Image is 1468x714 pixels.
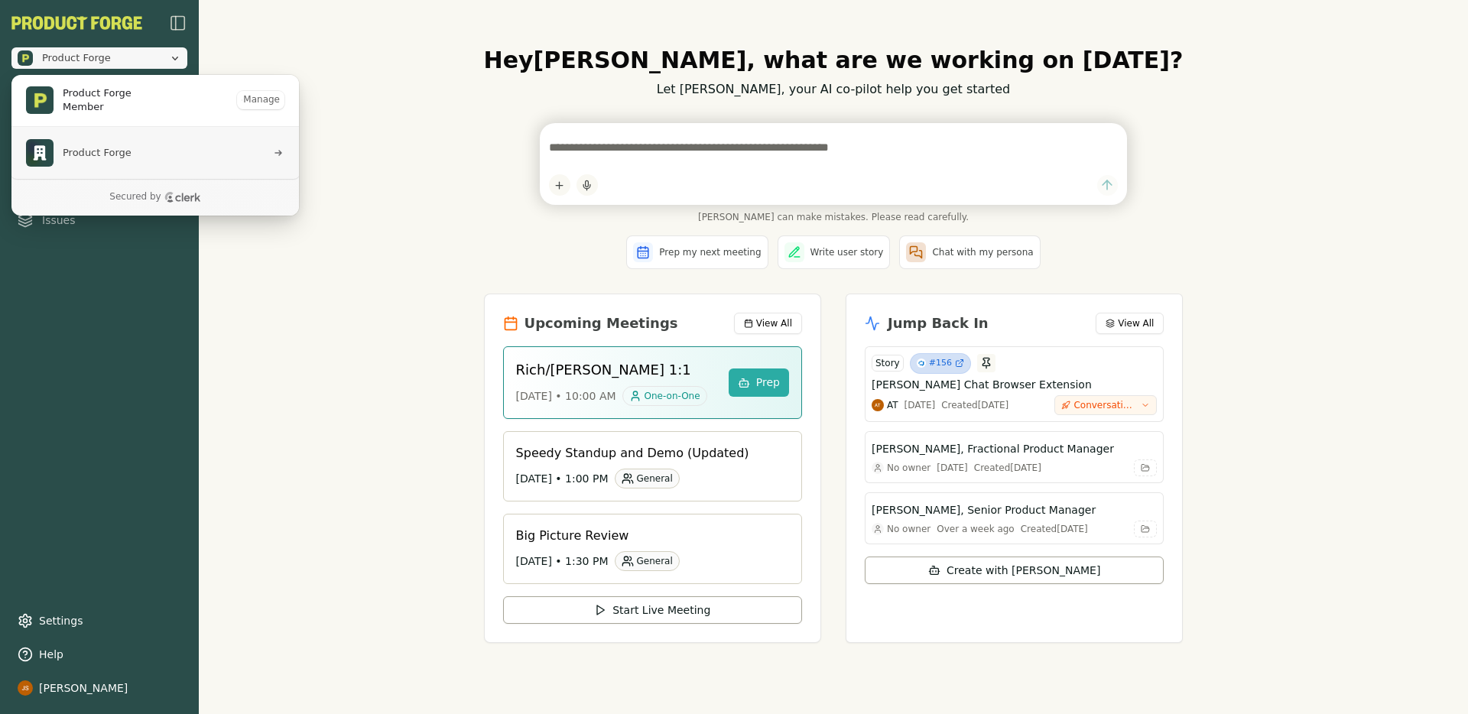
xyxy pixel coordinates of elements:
[11,75,299,216] div: Product Forge is active
[887,462,930,474] span: No owner
[237,91,284,109] button: Manage
[887,523,930,535] span: No owner
[872,399,884,411] img: Adam Tucker
[937,462,968,474] div: [DATE]
[1021,523,1088,535] div: Created [DATE]
[11,126,300,179] div: List of all organization memberships
[872,377,1092,392] h3: [PERSON_NAME] Chat Browser Extension
[169,14,187,32] img: sidebar
[659,246,761,258] span: Prep my next meeting
[932,246,1033,258] span: Chat with my persona
[549,174,570,196] button: Add content to chat
[18,680,33,696] img: profile
[929,357,952,370] span: #156
[615,469,680,488] div: General
[872,355,904,372] div: Story
[63,86,132,100] span: Product Forge
[615,551,680,571] div: General
[11,641,187,668] button: Help
[1073,399,1135,411] span: Conversation-to-Prototype
[540,211,1127,223] span: [PERSON_NAME] can make mistakes. Please read carefully.
[516,469,777,488] div: [DATE] • 1:00 PM
[872,502,1096,518] h3: [PERSON_NAME], Senior Product Manager
[516,551,777,571] div: [DATE] • 1:30 PM
[18,50,33,66] img: Product Forge
[516,386,716,406] div: [DATE] • 10:00 AM
[26,139,54,167] img: Product Forge
[169,14,187,32] button: Close Sidebar
[937,523,1015,535] div: Over a week ago
[11,607,187,634] a: Settings
[484,47,1184,74] h1: Hey [PERSON_NAME] , what are we working on [DATE]?
[109,191,161,203] p: Secured by
[26,86,54,114] img: Product Forge
[756,317,792,329] span: View All
[887,399,898,411] span: AT
[516,444,777,462] h3: Speedy Standup and Demo (Updated)
[905,399,936,411] div: [DATE]
[516,527,777,545] h3: Big Picture Review
[484,80,1184,99] p: Let [PERSON_NAME], your AI co-pilot help you get started
[947,563,1100,578] span: Create with [PERSON_NAME]
[11,16,142,30] img: Product Forge
[11,16,142,30] button: PF-Logo
[63,100,132,114] span: Member
[622,386,707,406] div: One-on-One
[164,192,201,203] a: Clerk logo
[612,602,710,618] span: Start Live Meeting
[1118,317,1154,329] span: View All
[810,246,884,258] span: Write user story
[974,462,1041,474] div: Created [DATE]
[11,674,187,702] button: [PERSON_NAME]
[516,359,716,380] h3: Rich/[PERSON_NAME] 1:1
[576,174,598,196] button: Start dictation
[63,146,132,160] span: Product Forge
[11,47,187,69] button: Close organization switcher
[525,313,678,334] h2: Upcoming Meetings
[756,375,780,391] span: Prep
[872,441,1114,456] h3: [PERSON_NAME], Fractional Product Manager
[888,313,989,334] h2: Jump Back In
[42,51,111,65] span: Product Forge
[941,399,1008,411] div: Created [DATE]
[1097,175,1118,196] button: Send message
[11,206,187,234] a: Issues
